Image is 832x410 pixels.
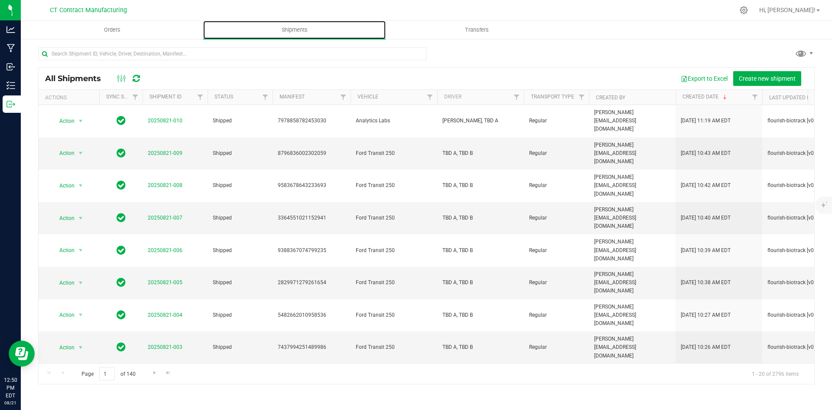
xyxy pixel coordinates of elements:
[50,7,127,14] span: CT Contract Manufacturing
[213,311,267,319] span: Shipped
[442,311,519,319] span: TBD A, TBD B
[106,94,140,100] a: Sync Status
[594,108,670,134] span: [PERSON_NAME][EMAIL_ADDRESS][DOMAIN_NAME]
[278,214,345,222] span: 3364551021152941
[529,246,584,255] span: Regular
[733,71,801,86] button: Create new shipment
[769,95,813,101] a: Last Updated By
[356,149,432,157] span: Ford Transit 250
[99,367,115,380] input: 1
[767,181,824,190] span: flourish-biotrack [v0.1.0]
[4,400,17,406] p: 08/21
[767,214,824,222] span: flourish-biotrack [v0.1.0]
[213,279,267,287] span: Shipped
[148,344,182,350] a: 20250821-003
[148,182,182,188] a: 20250821-008
[767,149,824,157] span: flourish-biotrack [v0.1.0]
[594,206,670,231] span: [PERSON_NAME][EMAIL_ADDRESS][DOMAIN_NAME]
[682,94,728,100] a: Created Date
[213,181,267,190] span: Shipped
[442,279,519,287] span: TBD A, TBD B
[442,149,519,157] span: TBD A, TBD B
[117,179,126,191] span: In Sync
[52,180,75,192] span: Action
[681,279,731,287] span: [DATE] 10:38 AM EDT
[278,279,345,287] span: 2829971279261654
[117,276,126,289] span: In Sync
[213,343,267,351] span: Shipped
[52,244,75,256] span: Action
[278,246,345,255] span: 9388367074799235
[278,311,345,319] span: 5482662010958536
[767,343,824,351] span: flourish-biotrack [v0.1.0]
[6,25,15,34] inline-svg: Analytics
[437,90,524,105] th: Driver
[529,214,584,222] span: Regular
[739,75,796,82] span: Create new shipment
[148,118,182,124] a: 20250821-010
[6,81,15,90] inline-svg: Inventory
[6,100,15,108] inline-svg: Outbound
[575,90,589,105] a: Filter
[52,115,75,127] span: Action
[92,26,132,34] span: Orders
[148,247,182,253] a: 20250821-006
[748,90,762,105] a: Filter
[336,90,351,105] a: Filter
[594,303,670,328] span: [PERSON_NAME][EMAIL_ADDRESS][DOMAIN_NAME]
[75,180,86,192] span: select
[45,95,96,101] div: Actions
[279,94,305,100] a: Manifest
[75,212,86,224] span: select
[681,343,731,351] span: [DATE] 10:26 AM EDT
[594,238,670,263] span: [PERSON_NAME][EMAIL_ADDRESS][DOMAIN_NAME]
[52,277,75,289] span: Action
[278,117,345,125] span: 7978858782453030
[52,341,75,354] span: Action
[162,367,175,379] a: Go to the last page
[767,117,824,125] span: flourish-biotrack [v0.1.0]
[594,173,670,198] span: [PERSON_NAME][EMAIL_ADDRESS][DOMAIN_NAME]
[767,311,824,319] span: flourish-biotrack [v0.1.0]
[203,21,386,39] a: Shipments
[148,215,182,221] a: 20250821-007
[214,94,233,100] a: Status
[745,367,806,380] span: 1 - 20 of 2796 items
[148,279,182,285] a: 20250821-005
[529,117,584,125] span: Regular
[278,149,345,157] span: 8796836002302059
[117,309,126,321] span: In Sync
[596,95,625,101] a: Created By
[278,181,345,190] span: 9583678643233693
[38,47,426,60] input: Search Shipment ID, Vehicle, Driver, Destination, Manifest...
[75,309,86,321] span: select
[128,90,143,105] a: Filter
[45,74,110,83] span: All Shipments
[117,244,126,256] span: In Sync
[738,6,749,14] div: Manage settings
[213,117,267,125] span: Shipped
[442,181,519,190] span: TBD A, TBD B
[510,90,524,105] a: Filter
[594,335,670,360] span: [PERSON_NAME][EMAIL_ADDRESS][DOMAIN_NAME]
[270,26,319,34] span: Shipments
[117,341,126,353] span: In Sync
[356,214,432,222] span: Ford Transit 250
[759,7,816,13] span: Hi, [PERSON_NAME]!
[193,90,208,105] a: Filter
[767,279,824,287] span: flourish-biotrack [v0.1.0]
[356,311,432,319] span: Ford Transit 250
[52,309,75,321] span: Action
[594,270,670,295] span: [PERSON_NAME][EMAIL_ADDRESS][DOMAIN_NAME]
[148,312,182,318] a: 20250821-004
[148,150,182,156] a: 20250821-009
[529,311,584,319] span: Regular
[681,149,731,157] span: [DATE] 10:43 AM EDT
[149,94,182,100] a: Shipment ID
[52,147,75,159] span: Action
[117,147,126,159] span: In Sync
[356,246,432,255] span: Ford Transit 250
[531,94,574,100] a: Transport Type
[442,214,519,222] span: TBD A, TBD B
[356,279,432,287] span: Ford Transit 250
